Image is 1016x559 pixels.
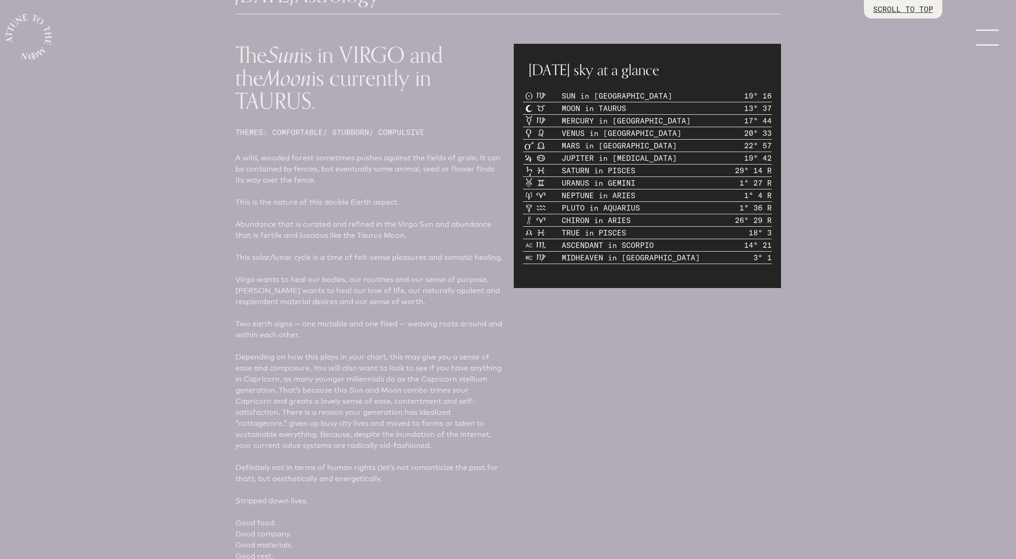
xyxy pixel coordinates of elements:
span: Sun [267,37,300,74]
h2: [DATE] sky at a glance [529,59,766,81]
p: 17° 44 [744,115,772,126]
p: 29° 14 R [735,165,772,176]
p: MIDHEAVEN in [GEOGRAPHIC_DATA] [562,252,700,263]
p: VENUS in [GEOGRAPHIC_DATA] [562,128,681,139]
p: Abundance that is curated and refined in the Virgo Sun and abundance that is fertile and luscious... [235,219,503,241]
p: Definitely not in terms of human rights (let’s not romanticize the past for that), but aesthetica... [235,462,503,484]
p: Two earth signs — one mutable and one fixed — weaving roots around and within each other. [235,318,503,341]
p: A wild, wooded forest sometimes pushes against the fields of grain. It can be contained by fences... [235,153,503,186]
p: Good food. [235,518,503,529]
p: MERCURY in [GEOGRAPHIC_DATA] [562,115,691,126]
p: Stripped down lives. [235,495,503,506]
p: 13° 37 [744,103,772,114]
p: Good company. [235,529,503,540]
p: This solar/lunar cycle is a time of felt-sense pleasures and somatic healing. [235,252,503,263]
p: Good materials. [235,540,503,551]
p: MOON in TAURUS [562,103,626,114]
div: THEMES: COMFORTABLE/ STUBBORN/ COMPULSIVE [235,127,503,138]
p: TRUE in PISCES [562,227,626,238]
p: 1° 36 R [740,202,772,213]
p: SATURN in PISCES [562,165,635,176]
p: 26° 29 R [735,215,772,226]
p: 22° 57 [744,140,772,151]
p: JUPITER in [MEDICAL_DATA] [562,153,677,164]
span: Moon [263,60,311,97]
p: 1° 27 R [740,177,772,188]
p: 19° 16 [744,90,772,101]
p: CHIRON in ARIES [562,215,631,226]
p: 3° 1 [753,252,772,263]
h1: The is in VIRGO and the is currently in TAURUS. [235,44,503,112]
p: 19° 42 [744,153,772,164]
p: 1° 4 R [744,190,772,201]
p: This is the nature of this double Earth aspect. [235,197,503,208]
p: Virgo wants to heal our bodies, our routines and our sense of purpose. [PERSON_NAME] wants to hea... [235,274,503,307]
p: 18° 3 [749,227,772,238]
p: ASCENDANT in SCORPIO [562,240,654,251]
p: NEPTUNE in ARIES [562,190,635,201]
p: 14° 21 [744,240,772,251]
p: Depending on how this plays in your chart, this may give you a sense of ease and composure. You w... [235,352,503,451]
p: SCROLL TO TOP [873,4,933,15]
p: MARS in [GEOGRAPHIC_DATA] [562,140,677,151]
p: URANUS in GEMINI [562,177,635,188]
p: SUN in [GEOGRAPHIC_DATA] [562,90,672,101]
p: PLUTO in AQUARIUS [562,202,640,213]
p: 20° 33 [744,128,772,139]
